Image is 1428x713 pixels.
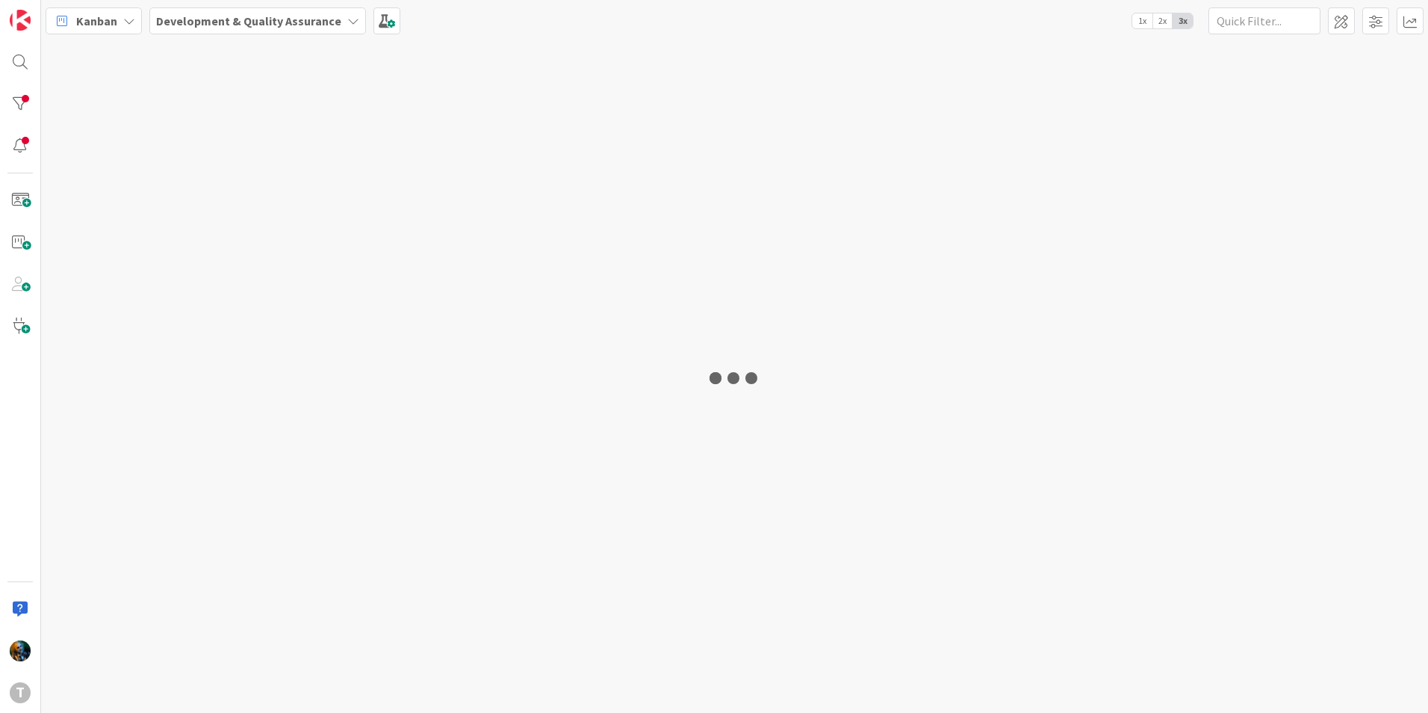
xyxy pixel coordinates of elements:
span: 3x [1173,13,1193,28]
span: 2x [1152,13,1173,28]
span: 1x [1132,13,1152,28]
input: Quick Filter... [1208,7,1320,34]
div: T [10,682,31,703]
img: JC [10,641,31,661]
span: Kanban [76,12,117,30]
b: Development & Quality Assurance [156,13,341,28]
img: Visit kanbanzone.com [10,10,31,31]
